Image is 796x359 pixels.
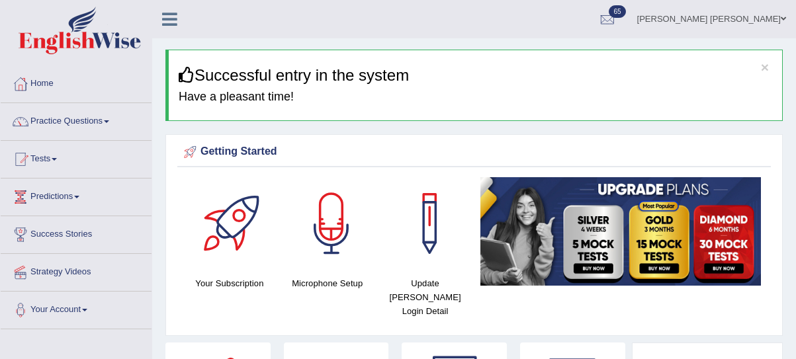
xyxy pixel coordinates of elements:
[181,142,768,162] div: Getting Started
[1,216,152,249] a: Success Stories
[383,276,468,318] h4: Update [PERSON_NAME] Login Detail
[1,292,152,325] a: Your Account
[1,141,152,174] a: Tests
[1,103,152,136] a: Practice Questions
[179,67,772,84] h3: Successful entry in the system
[285,276,370,290] h4: Microphone Setup
[1,179,152,212] a: Predictions
[761,60,769,74] button: ×
[179,91,772,104] h4: Have a pleasant time!
[480,177,761,286] img: small5.jpg
[1,254,152,287] a: Strategy Videos
[609,5,625,18] span: 65
[1,65,152,99] a: Home
[187,276,272,290] h4: Your Subscription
